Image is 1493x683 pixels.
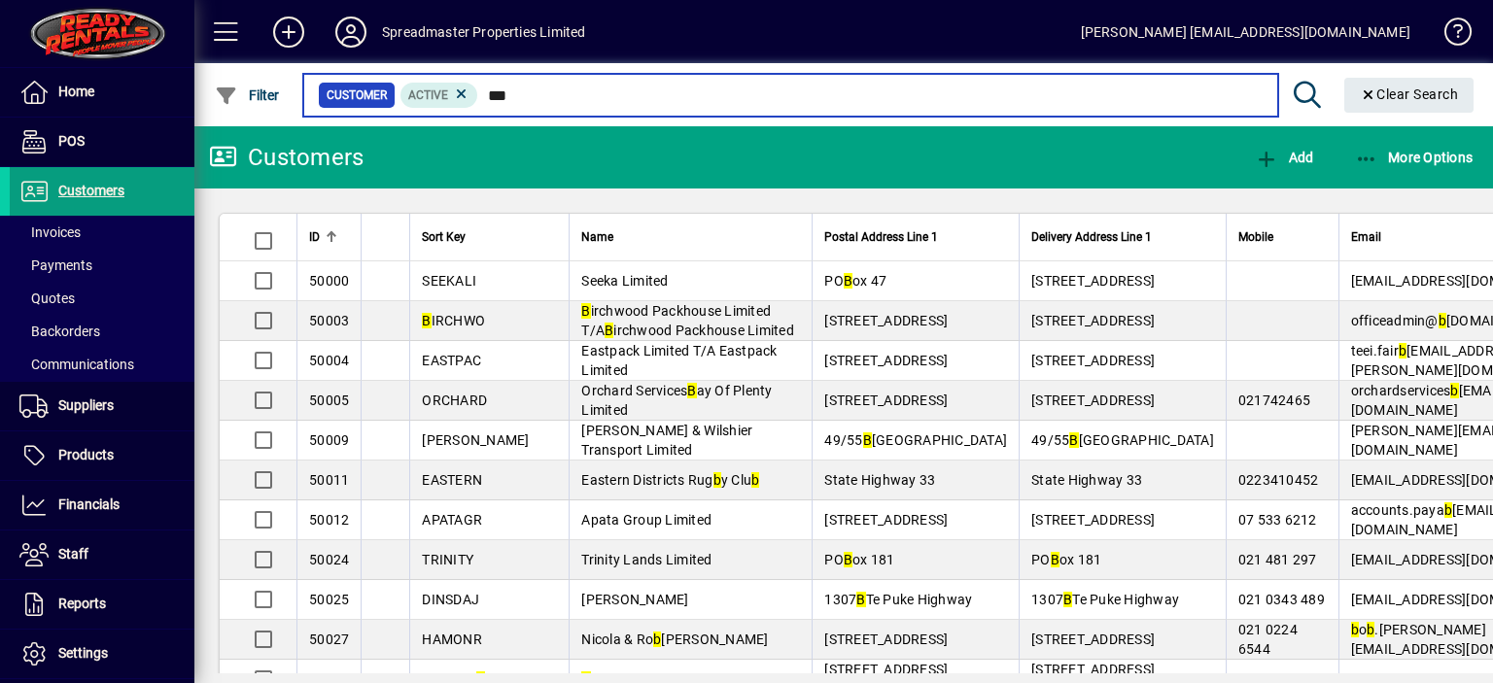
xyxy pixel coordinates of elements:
span: Invoices [19,224,81,240]
span: Customers [58,183,124,198]
span: Settings [58,645,108,661]
em: b [1450,383,1458,398]
span: 021742465 [1238,393,1310,408]
span: Email [1351,226,1381,248]
a: Products [10,431,194,480]
span: Active [408,88,448,102]
span: Suppliers [58,397,114,413]
span: 49/55 [GEOGRAPHIC_DATA] [824,432,1007,448]
span: 50004 [309,353,349,368]
em: b [653,632,661,647]
span: Financials [58,496,120,512]
button: Add [258,15,320,50]
span: PO ox 181 [824,552,894,567]
span: [STREET_ADDRESS] [1031,393,1155,408]
a: Backorders [10,315,194,348]
em: B [1063,592,1072,607]
span: 50027 [309,632,349,647]
button: Filter [210,78,285,113]
span: Postal Address Line 1 [824,226,938,248]
span: Staff [58,546,88,562]
span: 1307 Te Puke Highway [1031,592,1179,607]
span: Eastern Districts Rug y Clu [581,472,759,488]
button: Clear [1344,78,1475,113]
span: APATAGR [422,512,482,528]
span: ORCHARD [422,393,487,408]
span: irchwood Packhouse Limited T/A irchwood Packhouse Limited [581,303,794,338]
span: Filter [215,87,280,103]
em: B [844,552,852,567]
span: Eastpack Limited T/A Eastpack Limited [581,343,777,378]
em: b [1367,622,1374,637]
em: B [863,432,872,448]
span: Home [58,84,94,99]
a: Settings [10,630,194,678]
span: POS [58,133,85,149]
div: Customers [209,142,364,173]
a: Home [10,68,194,117]
span: 50025 [309,592,349,607]
em: B [422,313,431,328]
div: Spreadmaster Properties Limited [382,17,585,48]
em: b [713,472,721,488]
span: 021 0343 489 [1238,592,1325,607]
div: ID [309,226,349,248]
span: 50012 [309,512,349,528]
em: B [1051,552,1059,567]
span: Seeka Limited [581,273,668,289]
span: Add [1255,150,1313,165]
span: Name [581,226,613,248]
span: TRINITY [422,552,473,567]
mat-chip: Activation Status: Active [400,83,478,108]
span: More Options [1355,150,1474,165]
a: Quotes [10,282,194,315]
span: PO ox 47 [824,273,886,289]
em: B [1069,432,1078,448]
span: 50005 [309,393,349,408]
a: Knowledge Base [1430,4,1469,67]
a: Reports [10,580,194,629]
em: b [1439,313,1446,328]
span: PO ox 181 [1031,552,1101,567]
span: Trinity Lands Limited [581,552,712,567]
button: More Options [1350,140,1478,175]
span: [STREET_ADDRESS] [1031,273,1155,289]
em: b [1351,622,1359,637]
span: DINSDAJ [422,592,479,607]
span: Nicola & Ro [PERSON_NAME] [581,632,768,647]
span: [STREET_ADDRESS] [1031,512,1155,528]
a: Financials [10,481,194,529]
span: [STREET_ADDRESS] [824,632,948,647]
em: B [581,303,590,319]
em: b [1399,343,1406,359]
span: 50009 [309,432,349,448]
a: POS [10,118,194,166]
span: Quotes [19,290,75,306]
span: [STREET_ADDRESS] [824,313,948,328]
span: Products [58,447,114,462]
span: 50011 [309,472,349,488]
span: ID [309,226,320,248]
span: Communications [19,357,134,372]
span: Delivery Address Line 1 [1031,226,1152,248]
span: Mobile [1238,226,1273,248]
em: b [751,472,759,488]
span: HAMONR [422,632,482,647]
span: [STREET_ADDRESS] [1031,632,1155,647]
span: SEEKALI [422,273,476,289]
span: [STREET_ADDRESS] [824,353,948,368]
em: B [856,592,865,607]
em: B [687,383,696,398]
span: 021 481 297 [1238,552,1317,567]
span: 07 533 6212 [1238,512,1317,528]
span: 1307 Te Puke Highway [824,592,972,607]
div: [PERSON_NAME] [EMAIL_ADDRESS][DOMAIN_NAME] [1081,17,1410,48]
span: [PERSON_NAME] [581,592,688,607]
div: Name [581,226,800,248]
span: 49/55 [GEOGRAPHIC_DATA] [1031,432,1214,448]
span: EASTERN [422,472,482,488]
span: 50000 [309,273,349,289]
span: Apata Group Limited [581,512,712,528]
span: Clear Search [1360,86,1459,102]
div: Mobile [1238,226,1327,248]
